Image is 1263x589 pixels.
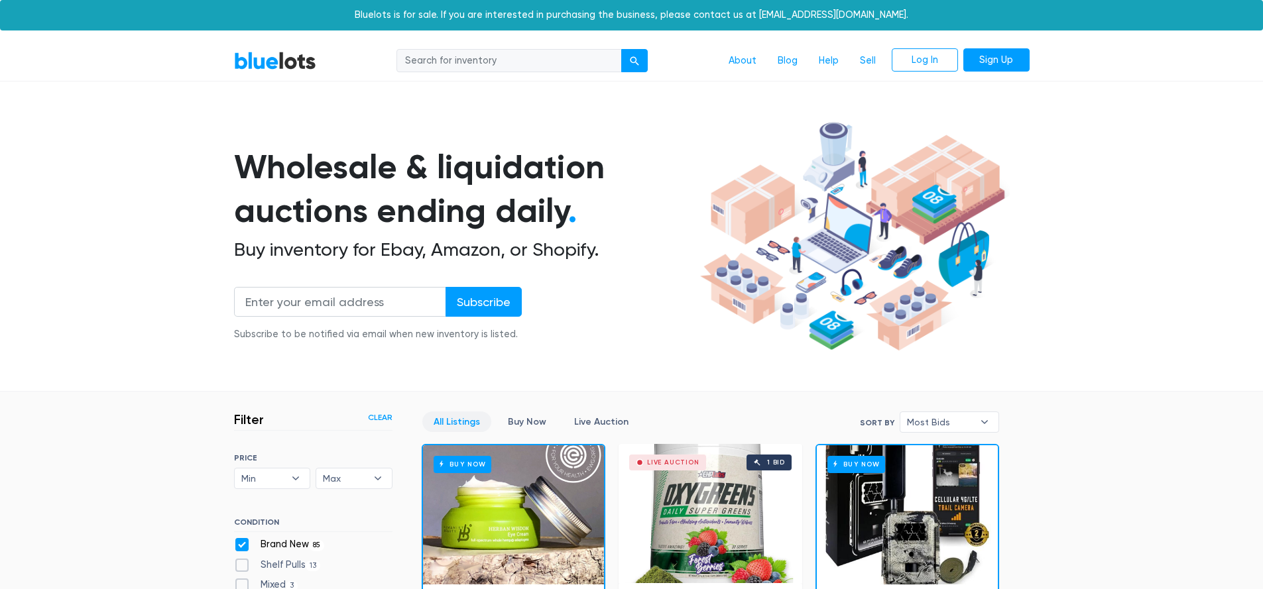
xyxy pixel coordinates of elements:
a: Log In [892,48,958,72]
a: Buy Now [423,445,604,584]
div: Subscribe to be notified via email when new inventory is listed. [234,327,522,342]
label: Brand New [234,537,325,552]
span: 85 [309,540,325,551]
a: All Listings [422,411,491,432]
div: 1 bid [767,459,785,466]
a: Live Auction 1 bid [619,444,802,583]
h3: Filter [234,411,264,427]
h6: CONDITION [234,517,392,532]
input: Enter your email address [234,287,446,317]
input: Search for inventory [396,49,622,73]
span: Min [241,468,285,488]
a: About [718,48,767,74]
b: ▾ [971,412,998,432]
a: BlueLots [234,51,316,70]
span: Most Bids [907,412,973,432]
label: Sort By [860,417,894,429]
span: 13 [306,561,321,571]
h2: Buy inventory for Ebay, Amazon, or Shopify. [234,239,695,261]
a: Buy Now [497,411,558,432]
b: ▾ [364,468,392,488]
img: hero-ee84e7d0318cb26816c560f6b4441b76977f77a177738b4e94f68c95b2b83dbb.png [695,116,1010,357]
a: Live Auction [563,411,640,432]
div: Live Auction [647,459,699,466]
label: Shelf Pulls [234,558,321,572]
span: Max [323,468,367,488]
a: Buy Now [817,445,998,584]
input: Subscribe [446,287,522,317]
b: ▾ [282,468,310,488]
a: Blog [767,48,808,74]
a: Sell [849,48,886,74]
h6: Buy Now [434,456,491,472]
h6: Buy Now [827,456,885,472]
h6: PRICE [234,453,392,462]
span: . [568,191,577,231]
a: Sign Up [963,48,1030,72]
a: Clear [368,411,392,423]
a: Help [808,48,849,74]
h1: Wholesale & liquidation auctions ending daily [234,145,695,233]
